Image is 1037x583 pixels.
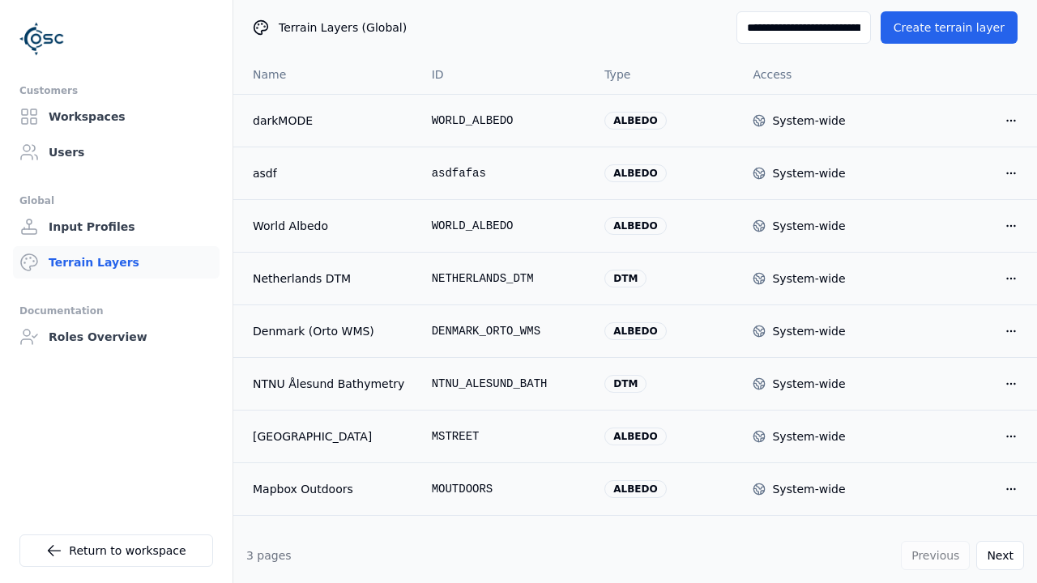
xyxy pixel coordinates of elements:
[13,321,220,353] a: Roles Overview
[253,481,406,497] a: Mapbox Outdoors
[253,428,406,445] a: [GEOGRAPHIC_DATA]
[13,246,220,279] a: Terrain Layers
[253,376,406,392] a: NTNU Ålesund Bathymetry
[976,541,1024,570] button: Next
[604,375,647,393] div: dtm
[279,19,407,36] span: Terrain Layers (Global)
[772,113,845,129] div: System-wide
[233,55,419,94] th: Name
[432,428,579,445] div: MSTREET
[604,112,666,130] div: albedo
[432,323,579,339] div: DENMARK_ORTO_WMS
[772,323,845,339] div: System-wide
[19,16,65,62] img: Logo
[772,218,845,234] div: System-wide
[432,165,579,181] div: asdfafas
[19,81,213,100] div: Customers
[432,113,579,129] div: WORLD_ALBEDO
[772,270,845,287] div: System-wide
[772,376,845,392] div: System-wide
[772,165,845,181] div: System-wide
[772,481,845,497] div: System-wide
[604,322,666,340] div: albedo
[13,211,220,243] a: Input Profiles
[432,481,579,497] div: MOUTDOORS
[740,55,888,94] th: Access
[604,217,666,235] div: albedo
[253,165,406,181] a: asdf
[13,100,220,133] a: Workspaces
[881,11,1018,44] button: Create terrain layer
[19,191,213,211] div: Global
[604,428,666,445] div: albedo
[253,270,406,287] a: Netherlands DTM
[253,113,406,129] a: darkMODE
[13,136,220,168] a: Users
[604,164,666,182] div: albedo
[419,55,592,94] th: ID
[772,428,845,445] div: System-wide
[253,323,406,339] a: Denmark (Orto WMS)
[19,301,213,321] div: Documentation
[432,218,579,234] div: WORLD_ALBEDO
[432,376,579,392] div: NTNU_ALESUND_BATH
[604,480,666,498] div: albedo
[591,55,740,94] th: Type
[604,270,647,287] div: dtm
[432,270,579,287] div: NETHERLANDS_DTM
[253,218,406,234] a: World Albedo
[246,549,292,562] span: 3 pages
[19,534,213,567] a: Return to workspace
